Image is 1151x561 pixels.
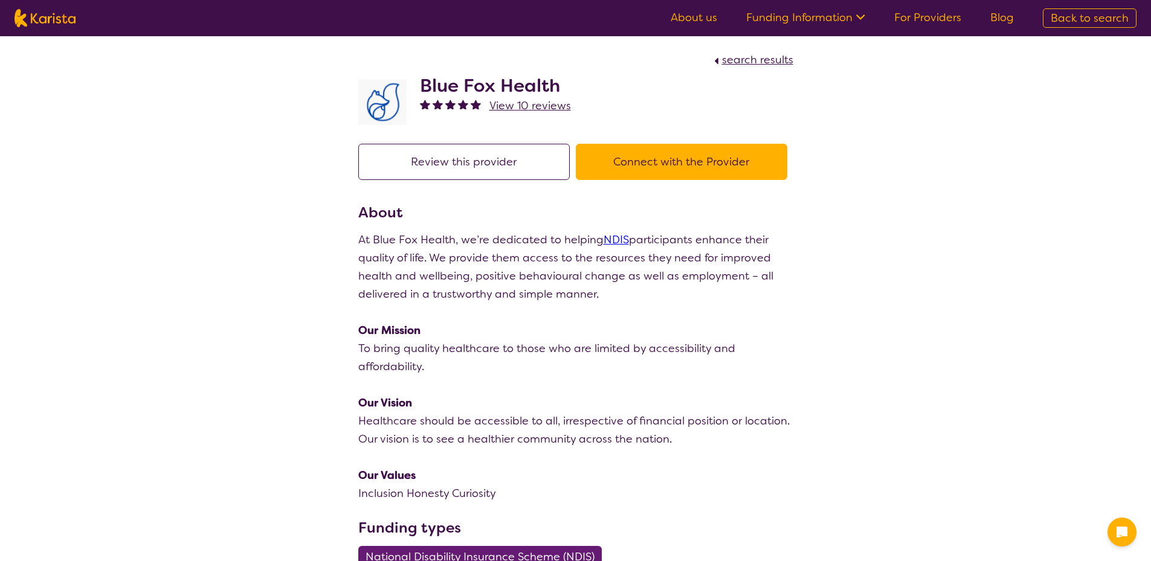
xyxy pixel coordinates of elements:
h3: About [358,202,793,223]
img: Karista logo [15,9,76,27]
a: NDIS [604,232,629,247]
a: View 10 reviews [489,97,571,115]
span: View 10 reviews [489,98,571,113]
h2: Blue Fox Health [420,75,571,97]
strong: Our Values [358,468,416,482]
span: Back to search [1051,11,1129,25]
span: search results [722,53,793,67]
strong: Our Mission [358,323,421,338]
a: About us [671,10,717,25]
a: Review this provider [358,155,576,169]
button: Connect with the Provider [576,144,787,180]
img: fullstar [471,99,481,109]
a: Back to search [1043,8,1136,28]
a: For Providers [894,10,961,25]
p: Inclusion Honesty Curiosity [358,484,793,502]
a: Funding Information [746,10,865,25]
img: lyehhyr6avbivpacwqcf.png [358,79,407,125]
a: Connect with the Provider [576,155,793,169]
img: fullstar [445,99,456,109]
h3: Funding types [358,517,793,539]
a: Blog [990,10,1014,25]
p: At Blue Fox Health, we’re dedicated to helping participants enhance their quality of life. We pro... [358,231,793,303]
button: Review this provider [358,144,570,180]
p: Healthcare should be accessible to all, irrespective of financial position or location. Our visio... [358,412,793,448]
img: fullstar [420,99,430,109]
img: fullstar [433,99,443,109]
img: fullstar [458,99,468,109]
p: To bring quality healthcare to those who are limited by accessibility and affordability. [358,339,793,376]
strong: Our Vision [358,396,412,410]
a: search results [711,53,793,67]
